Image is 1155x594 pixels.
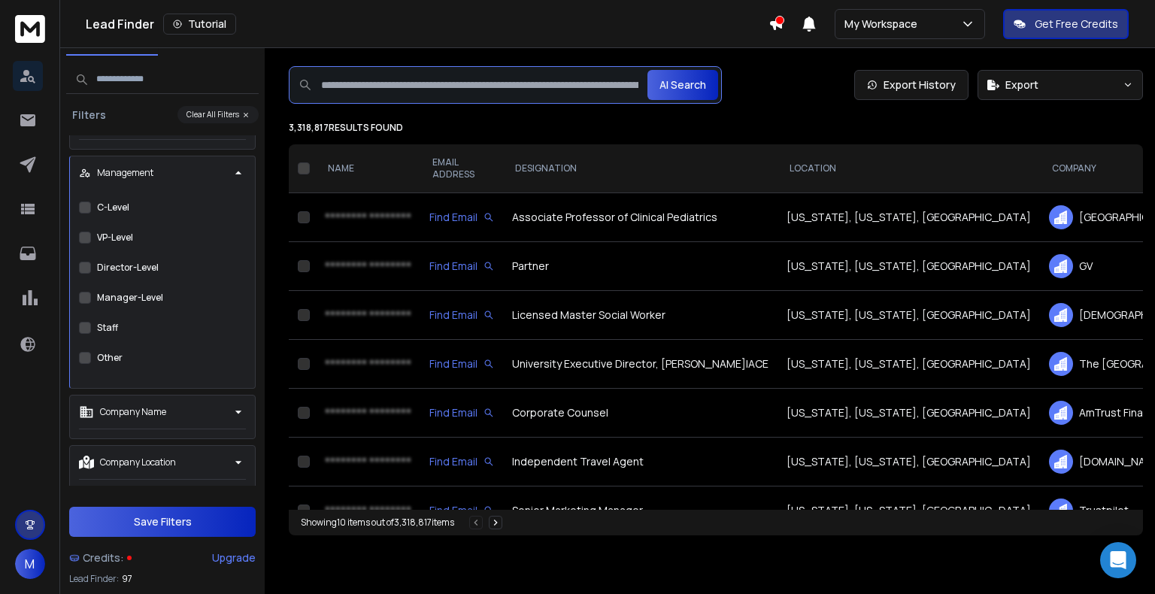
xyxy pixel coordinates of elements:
[1003,9,1129,39] button: Get Free Credits
[301,517,454,529] div: Showing 10 items out of 3,318,817 items
[429,259,494,274] div: Find Email
[83,550,124,565] span: Credits:
[778,438,1040,486] td: [US_STATE], [US_STATE], [GEOGRAPHIC_DATA]
[503,193,778,242] td: Associate Professor of Clinical Pediatrics
[1100,542,1136,578] div: Open Intercom Messenger
[97,352,123,364] label: Other
[97,232,133,244] label: VP-Level
[778,486,1040,535] td: [US_STATE], [US_STATE], [GEOGRAPHIC_DATA]
[97,322,118,334] label: Staff
[854,70,969,100] a: Export History
[212,550,256,565] div: Upgrade
[503,438,778,486] td: Independent Travel Agent
[66,108,112,123] h3: Filters
[778,340,1040,389] td: [US_STATE], [US_STATE], [GEOGRAPHIC_DATA]
[69,543,256,573] a: Credits:Upgrade
[1005,77,1038,92] span: Export
[778,389,1040,438] td: [US_STATE], [US_STATE], [GEOGRAPHIC_DATA]
[429,356,494,371] div: Find Email
[429,210,494,225] div: Find Email
[100,456,176,468] p: Company Location
[503,144,778,193] th: DESIGNATION
[97,202,129,214] label: C-Level
[15,549,45,579] button: M
[503,340,778,389] td: University Executive Director, [PERSON_NAME]|ACE
[778,242,1040,291] td: [US_STATE], [US_STATE], [GEOGRAPHIC_DATA]
[97,292,163,304] label: Manager-Level
[647,70,718,100] button: AI Search
[503,291,778,340] td: Licensed Master Social Worker
[429,454,494,469] div: Find Email
[429,308,494,323] div: Find Email
[420,144,503,193] th: EMAIL ADDRESS
[778,144,1040,193] th: LOCATION
[86,14,768,35] div: Lead Finder
[122,573,132,585] span: 97
[316,144,420,193] th: NAME
[503,242,778,291] td: Partner
[100,406,166,418] p: Company Name
[97,262,159,274] label: Director-Level
[503,389,778,438] td: Corporate Counsel
[429,405,494,420] div: Find Email
[69,573,119,585] p: Lead Finder:
[844,17,923,32] p: My Workspace
[503,486,778,535] td: Senior Marketing Manager
[289,122,1143,134] p: 3,318,817 results found
[429,503,494,518] div: Find Email
[177,106,259,123] button: Clear All Filters
[1035,17,1118,32] p: Get Free Credits
[778,291,1040,340] td: [US_STATE], [US_STATE], [GEOGRAPHIC_DATA]
[163,14,236,35] button: Tutorial
[778,193,1040,242] td: [US_STATE], [US_STATE], [GEOGRAPHIC_DATA]
[97,167,153,179] p: Management
[69,507,256,537] button: Save Filters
